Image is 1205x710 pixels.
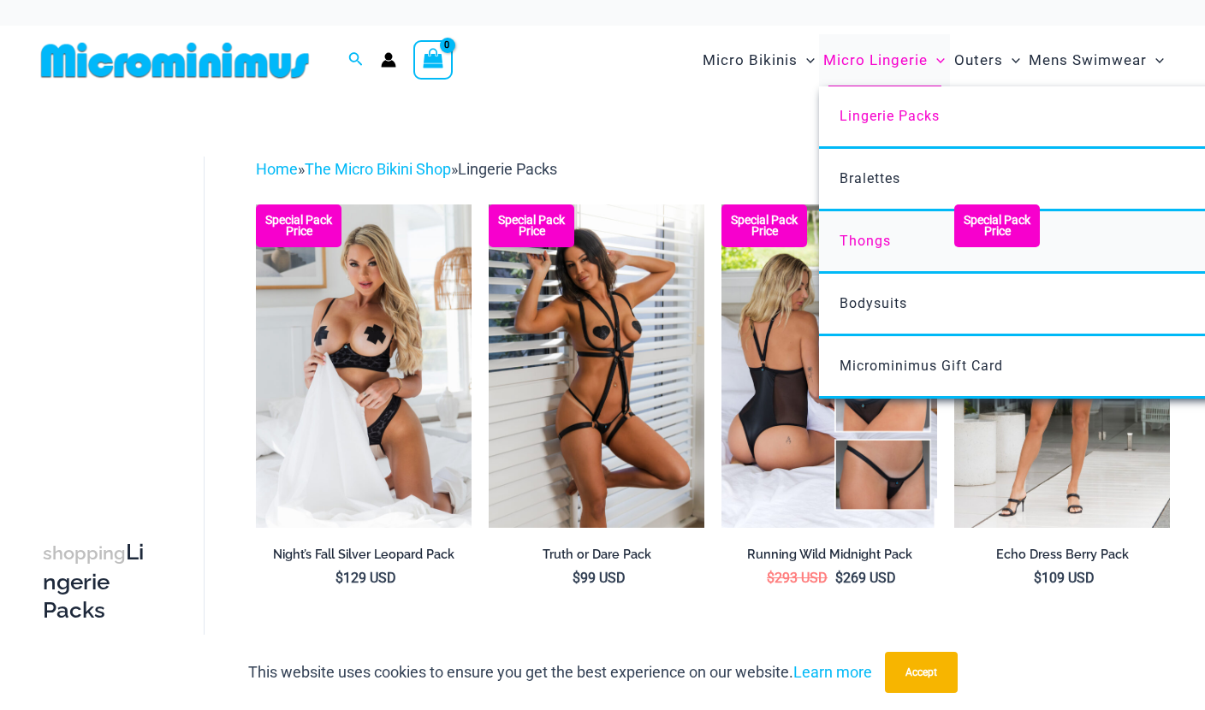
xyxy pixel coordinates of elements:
[248,660,872,685] p: This website uses cookies to ensure you get the best experience on our website.
[819,34,949,86] a: Micro LingerieMenu ToggleMenu Toggle
[381,52,396,68] a: Account icon link
[928,38,945,82] span: Menu Toggle
[256,204,472,528] a: Nights Fall Silver Leopard 1036 Bra 6046 Thong 09v2 Nights Fall Silver Leopard 1036 Bra 6046 Thon...
[256,160,557,178] span: » »
[721,547,937,569] a: Running Wild Midnight Pack
[835,570,896,586] bdi: 269 USD
[413,40,453,80] a: View Shopping Cart, empty
[840,170,900,186] span: Bralettes
[256,215,341,237] b: Special Pack Price
[458,160,557,178] span: Lingerie Packs
[573,570,626,586] bdi: 99 USD
[721,204,937,528] img: All Styles (1)
[489,204,704,528] a: Truth or Dare Black 1905 Bodysuit 611 Micro 07 Truth or Dare Black 1905 Bodysuit 611 Micro 06Trut...
[256,160,298,178] a: Home
[798,38,815,82] span: Menu Toggle
[840,358,1003,374] span: Microminimus Gift Card
[767,570,775,586] span: $
[793,663,872,681] a: Learn more
[721,547,937,563] h2: Running Wild Midnight Pack
[489,547,704,563] h2: Truth or Dare Pack
[954,38,1003,82] span: Outers
[950,34,1024,86] a: OutersMenu ToggleMenu Toggle
[954,547,1170,563] h2: Echo Dress Berry Pack
[721,204,937,528] a: All Styles (1) Running Wild Midnight 1052 Top 6512 Bottom 04Running Wild Midnight 1052 Top 6512 B...
[840,295,907,311] span: Bodysuits
[335,570,396,586] bdi: 129 USD
[1024,34,1168,86] a: Mens SwimwearMenu ToggleMenu Toggle
[703,38,798,82] span: Micro Bikinis
[43,538,144,625] h3: Lingerie Packs
[1147,38,1164,82] span: Menu Toggle
[721,215,807,237] b: Special Pack Price
[573,570,580,586] span: $
[954,547,1170,569] a: Echo Dress Berry Pack
[823,38,928,82] span: Micro Lingerie
[835,570,843,586] span: $
[1034,570,1042,586] span: $
[1029,38,1147,82] span: Mens Swimwear
[348,50,364,71] a: Search icon link
[1034,570,1095,586] bdi: 109 USD
[489,204,704,528] img: Truth or Dare Black 1905 Bodysuit 611 Micro 07
[34,41,316,80] img: MM SHOP LOGO FLAT
[767,570,828,586] bdi: 293 USD
[698,34,819,86] a: Micro BikinisMenu ToggleMenu Toggle
[335,570,343,586] span: $
[256,547,472,569] a: Night’s Fall Silver Leopard Pack
[256,547,472,563] h2: Night’s Fall Silver Leopard Pack
[305,160,451,178] a: The Micro Bikini Shop
[840,108,940,124] span: Lingerie Packs
[43,143,197,485] iframe: TrustedSite Certified
[489,547,704,569] a: Truth or Dare Pack
[885,652,958,693] button: Accept
[696,32,1171,89] nav: Site Navigation
[954,215,1040,237] b: Special Pack Price
[256,204,472,528] img: Nights Fall Silver Leopard 1036 Bra 6046 Thong 09v2
[1003,38,1020,82] span: Menu Toggle
[489,215,574,237] b: Special Pack Price
[840,233,891,249] span: Thongs
[43,542,126,564] span: shopping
